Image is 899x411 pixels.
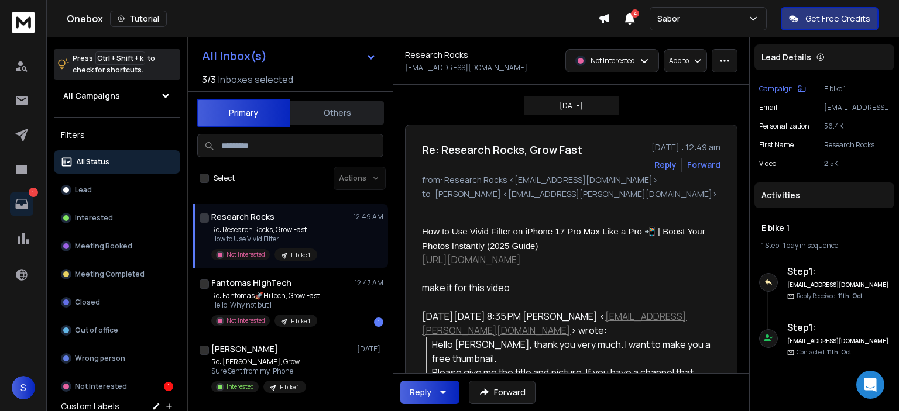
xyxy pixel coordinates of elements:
[12,376,35,399] button: S
[227,316,265,325] p: Not Interested
[54,206,180,230] button: Interested
[405,49,468,61] h1: Research Rocks
[759,84,793,94] p: Campaign
[824,140,890,150] p: Research Rocks
[759,122,809,131] p: Personalization
[631,9,639,18] span: 4
[374,317,383,327] div: 1
[202,72,216,87] span: 3 / 3
[355,278,383,288] p: 12:47 AM
[560,101,583,110] p: [DATE]
[193,44,386,68] button: All Inbox(s)
[754,182,894,208] div: Activities
[405,63,527,72] p: [EMAIL_ADDRESS][DOMAIN_NAME]
[761,241,887,250] div: |
[10,192,33,216] a: 1
[197,99,290,127] button: Primary
[410,386,431,398] div: Reply
[76,157,109,167] p: All Status
[211,277,291,289] h1: Fantomas HighTech
[422,309,711,337] div: [DATE][DATE] 8:35 PM [PERSON_NAME] < > wrote:
[227,382,254,391] p: Interested
[211,291,320,301] p: Re: Fantomas🚀HiTech, Grow Fast
[54,178,180,202] button: Lead
[422,141,582,158] h1: Re: Research Rocks, Grow Fast
[400,381,459,404] button: Reply
[164,382,173,391] div: 1
[759,103,777,112] p: Email
[591,56,635,65] p: Not Interested
[781,7,879,30] button: Get Free Credits
[761,222,887,234] h1: E bike 1
[787,264,890,278] h6: Step 1 :
[654,159,677,171] button: Reply
[75,298,100,307] p: Closed
[54,291,180,314] button: Closed
[67,11,598,27] div: Onebox
[290,100,384,126] button: Others
[422,226,708,251] span: How to Use Vivid Filter on iPhone 17 Pro Max Like a Pro 📲 | Boost Your Photos Instantly (2025 Guide)
[211,225,317,234] p: Re: Research Rocks, Grow Fast
[669,56,689,65] p: Add to
[422,253,521,266] a: [URL][DOMAIN_NAME]
[211,367,306,376] p: Sure Sent from my iPhone
[75,326,118,335] p: Out of office
[797,292,863,301] p: Reply Received
[54,234,180,258] button: Meeting Booked
[75,241,132,251] p: Meeting Booked
[357,344,383,354] p: [DATE]
[787,320,890,334] h6: Step 1 :
[291,317,310,326] p: E bike 1
[761,240,779,250] span: 1 Step
[54,84,180,108] button: All Campaigns
[95,51,145,65] span: Ctrl + Shift + k
[797,348,852,357] p: Contacted
[783,240,838,250] span: 1 day in sequence
[687,159,720,171] div: Forward
[54,347,180,370] button: Wrong person
[787,337,890,346] h6: [EMAIL_ADDRESS][DOMAIN_NAME]
[469,381,536,404] button: Forward
[838,292,863,300] span: 11th, Oct
[787,281,890,289] h6: [EMAIL_ADDRESS][DOMAIN_NAME]
[54,150,180,174] button: All Status
[211,343,278,355] h1: [PERSON_NAME]
[354,212,383,222] p: 12:49 AM
[202,50,267,62] h1: All Inbox(s)
[824,103,890,112] p: [EMAIL_ADDRESS][DOMAIN_NAME]
[827,348,852,356] span: 11th, Oct
[422,224,711,295] div: make it for this video
[856,371,884,399] div: Open Intercom Messenger
[75,270,145,279] p: Meeting Completed
[759,159,776,168] p: Video
[214,174,235,183] label: Select
[211,357,306,367] p: Re: [PERSON_NAME], Grow
[54,127,180,143] h3: Filters
[63,90,120,102] h1: All Campaigns
[75,185,92,195] p: Lead
[422,188,720,200] p: to: [PERSON_NAME] <[EMAIL_ADDRESS][PERSON_NAME][DOMAIN_NAME]>
[761,51,811,63] p: Lead Details
[218,72,293,87] h3: Inboxes selected
[73,53,155,76] p: Press to check for shortcuts.
[110,11,167,27] button: Tutorial
[75,382,127,391] p: Not Interested
[824,159,890,168] p: 2.5K
[432,365,711,393] div: Please give me the title and picture. If you have a channel that would give you such a thumbnail,
[75,354,125,363] p: Wrong person
[824,84,890,94] p: E bike 1
[651,141,720,153] p: [DATE] : 12:49 am
[280,383,299,392] p: E bike 1
[805,13,870,25] p: Get Free Credits
[211,301,320,310] p: Hello, Why not but I
[211,211,274,223] h1: Research Rocks
[29,188,38,197] p: 1
[75,213,113,223] p: Interested
[422,174,720,186] p: from: Research Rocks <[EMAIL_ADDRESS][DOMAIN_NAME]>
[657,13,685,25] p: Sabor
[54,375,180,398] button: Not Interested1
[54,319,180,342] button: Out of office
